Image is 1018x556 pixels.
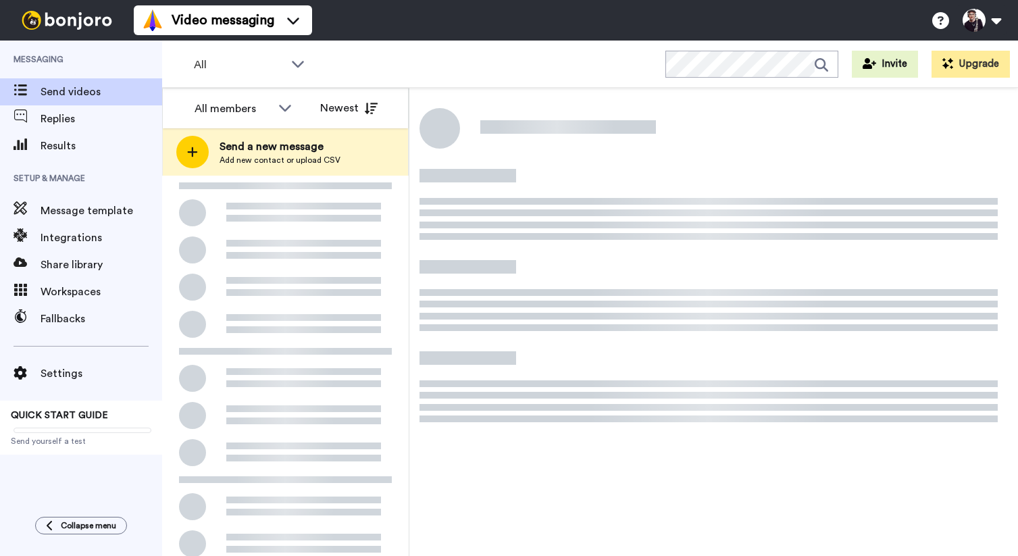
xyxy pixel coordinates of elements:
[16,11,118,30] img: bj-logo-header-white.svg
[41,284,162,300] span: Workspaces
[41,84,162,100] span: Send videos
[142,9,163,31] img: vm-color.svg
[41,111,162,127] span: Replies
[41,203,162,219] span: Message template
[852,51,918,78] button: Invite
[41,365,162,382] span: Settings
[195,101,272,117] div: All members
[41,138,162,154] span: Results
[310,95,388,122] button: Newest
[61,520,116,531] span: Collapse menu
[220,155,340,166] span: Add new contact or upload CSV
[194,57,284,73] span: All
[220,138,340,155] span: Send a new message
[11,411,108,420] span: QUICK START GUIDE
[932,51,1010,78] button: Upgrade
[41,230,162,246] span: Integrations
[41,311,162,327] span: Fallbacks
[11,436,151,447] span: Send yourself a test
[41,257,162,273] span: Share library
[172,11,274,30] span: Video messaging
[35,517,127,534] button: Collapse menu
